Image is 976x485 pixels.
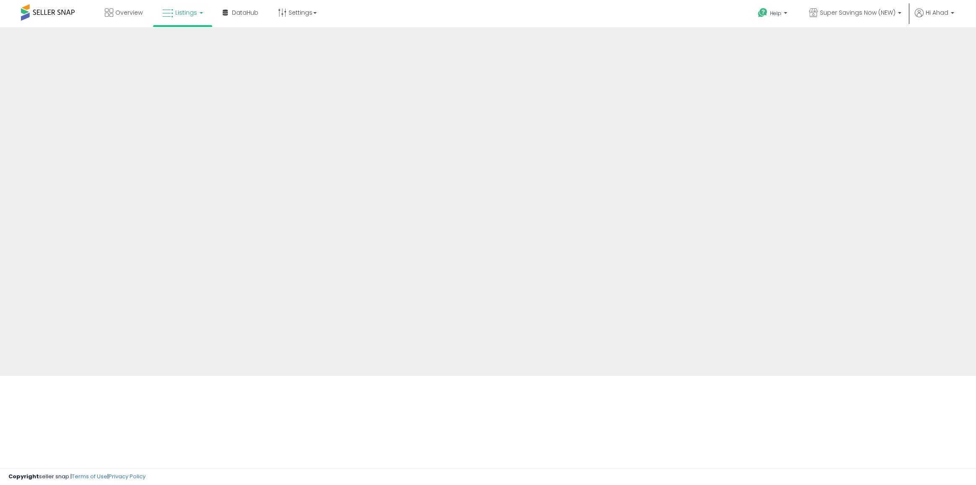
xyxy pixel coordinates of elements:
span: Help [770,10,781,17]
a: Help [751,1,796,27]
i: Get Help [757,8,768,18]
a: Hi Ahad [915,8,954,27]
span: Overview [115,8,143,17]
span: DataHub [232,8,258,17]
span: Super Savings Now (NEW) [820,8,895,17]
span: Hi Ahad [926,8,948,17]
span: Listings [175,8,197,17]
